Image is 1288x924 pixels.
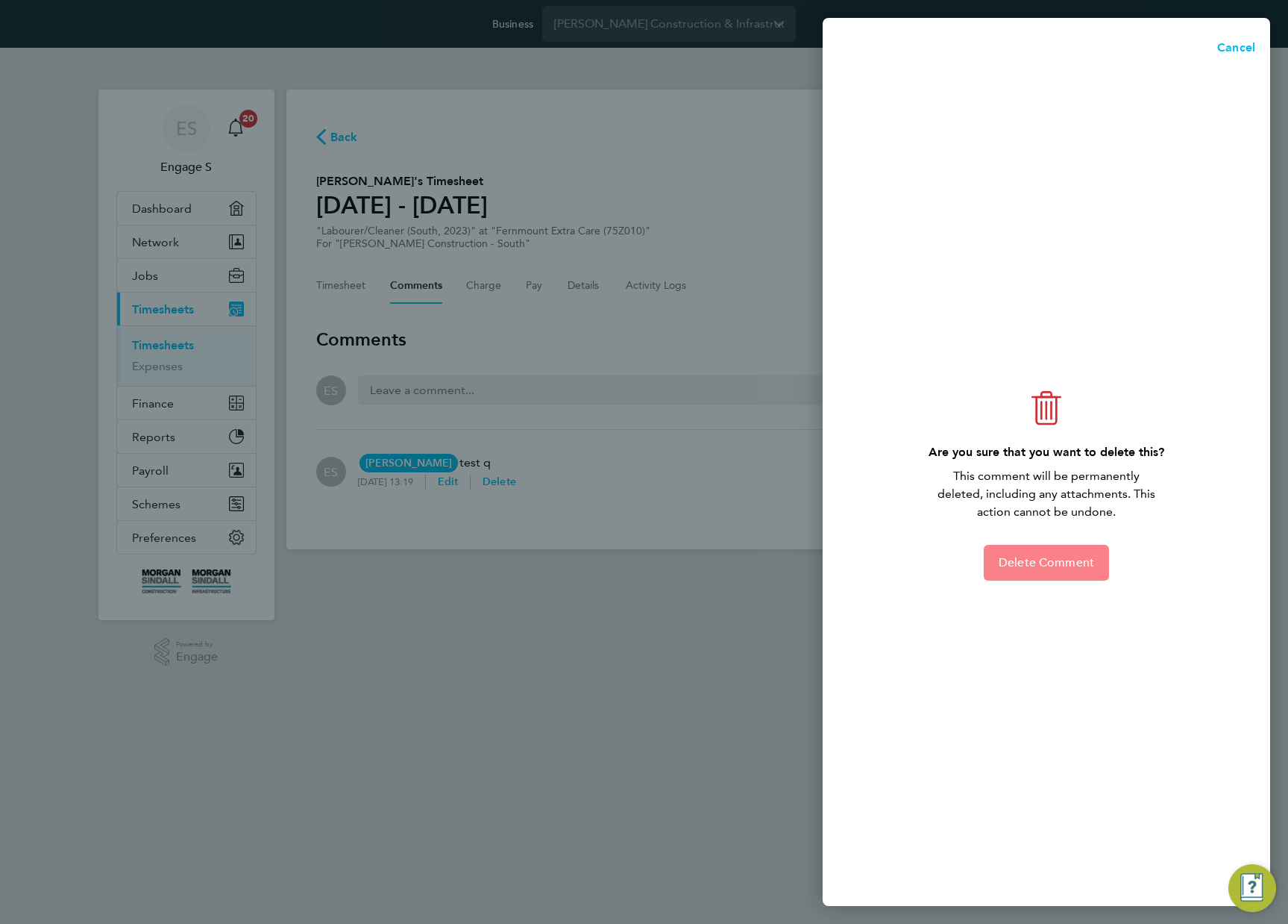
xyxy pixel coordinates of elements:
[925,467,1167,521] p: This comment will be permanently deleted, including any attachments. This action cannot be undone.
[864,443,1228,461] h3: Are you sure that you want to delete this?
[1193,33,1270,63] button: Cancel
[999,555,1094,570] span: Delete Comment
[984,545,1109,581] button: Delete Comment
[1213,40,1255,54] span: Cancel
[1228,864,1276,912] button: Engage Resource Center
